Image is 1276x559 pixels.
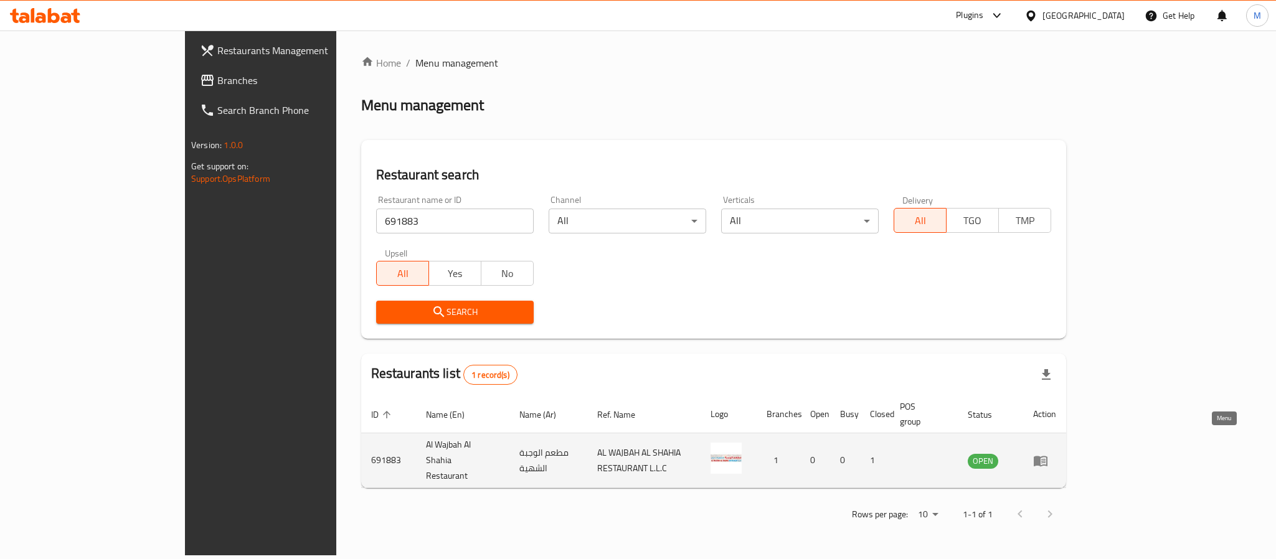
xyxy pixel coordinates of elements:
th: Open [800,395,830,433]
h2: Restaurant search [376,166,1051,184]
a: Search Branch Phone [190,95,398,125]
td: 1 [757,433,800,488]
button: Yes [428,261,481,286]
div: [GEOGRAPHIC_DATA] [1042,9,1125,22]
span: Restaurants Management [217,43,388,58]
div: Plugins [956,8,983,23]
th: Branches [757,395,800,433]
a: Support.OpsPlatform [191,171,270,187]
span: Version: [191,137,222,153]
div: All [721,209,879,233]
div: Rows per page: [913,505,943,524]
th: Action [1023,395,1066,433]
h2: Menu management [361,95,484,115]
div: All [549,209,706,233]
h2: Restaurants list [371,364,517,385]
button: All [894,208,947,233]
label: Upsell [385,248,408,257]
span: Status [968,407,1008,422]
span: Get support on: [191,158,248,174]
span: All [899,212,942,230]
table: enhanced table [361,395,1066,488]
span: Branches [217,73,388,88]
input: Search for restaurant name or ID.. [376,209,534,233]
th: Busy [830,395,860,433]
span: No [486,265,529,283]
button: TMP [998,208,1051,233]
span: 1.0.0 [224,137,243,153]
span: Name (En) [426,407,481,422]
a: Branches [190,65,398,95]
a: Restaurants Management [190,35,398,65]
button: No [481,261,534,286]
span: TGO [952,212,994,230]
button: TGO [946,208,999,233]
img: Al Wajbah Al Shahia Restaurant [711,443,742,474]
li: / [406,55,410,70]
label: Delivery [902,195,933,204]
td: 0 [830,433,860,488]
span: OPEN [968,454,998,468]
span: Search Branch Phone [217,103,388,118]
span: 1 record(s) [464,369,517,381]
div: Total records count [463,365,517,385]
span: M [1254,9,1261,22]
div: OPEN [968,454,998,469]
span: TMP [1004,212,1046,230]
td: Al Wajbah Al Shahia Restaurant [416,433,509,488]
span: Menu management [415,55,498,70]
button: All [376,261,429,286]
td: AL WAJBAH AL SHAHIA RESTAURANT L.L.C [587,433,701,488]
span: Search [386,304,524,320]
button: Search [376,301,534,324]
span: ID [371,407,395,422]
span: Ref. Name [597,407,651,422]
p: Rows per page: [852,507,908,522]
span: Name (Ar) [519,407,572,422]
span: POS group [900,399,943,429]
th: Closed [860,395,890,433]
th: Logo [701,395,757,433]
div: Export file [1031,360,1061,390]
p: 1-1 of 1 [963,507,993,522]
td: 0 [800,433,830,488]
td: 1 [860,433,890,488]
nav: breadcrumb [361,55,1066,70]
td: مطعم الوجبة الشهية [509,433,587,488]
span: Yes [434,265,476,283]
span: All [382,265,424,283]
